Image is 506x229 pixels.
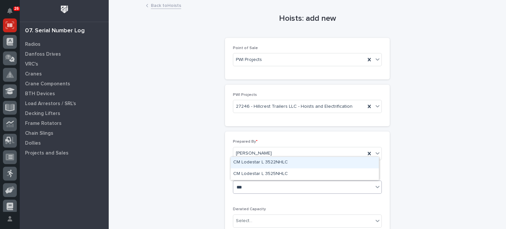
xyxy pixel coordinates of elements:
p: BTH Devices [25,91,55,97]
a: VRC's [20,59,109,69]
span: Prepared By [233,140,258,144]
p: Projects and Sales [25,150,69,156]
p: Frame Rotators [25,121,62,127]
a: Chain Slings [20,128,109,138]
a: Frame Rotators [20,118,109,128]
p: Cranes [25,71,42,77]
h1: Hoists: add new [225,14,390,23]
a: Dollies [20,138,109,148]
a: Decking Lifters [20,108,109,118]
a: BTH Devices [20,89,109,99]
div: Select... [236,217,252,224]
a: Danfoss Drives [20,49,109,59]
p: Chain Slings [25,130,53,136]
p: Decking Lifters [25,111,60,117]
p: 26 [14,6,19,11]
p: VRC's [25,61,38,67]
img: Workspace Logo [58,3,70,15]
a: Load Arrestors / SRL's [20,99,109,108]
p: Danfoss Drives [25,51,61,57]
span: [PERSON_NAME] [236,150,272,157]
p: Crane Components [25,81,70,87]
a: Cranes [20,69,109,79]
div: 07. Serial Number Log [25,27,85,35]
a: Back toHoists [151,1,181,9]
p: Radios [25,42,41,47]
a: Radios [20,39,109,49]
div: CM Lodestar L 3525NHLC [231,168,379,180]
div: Notifications26 [8,8,17,18]
span: Point of Sale [233,46,258,50]
a: Projects and Sales [20,148,109,158]
p: Load Arrestors / SRL's [25,101,76,107]
button: Notifications [3,4,17,18]
span: 27246 - Hillcrest Trailers LLC - Hoists and Electrification [236,103,352,110]
p: Dollies [25,140,41,146]
a: Crane Components [20,79,109,89]
span: PWI Projects [236,56,262,63]
span: PWI Projects [233,93,257,97]
span: Derated Capacity [233,207,266,211]
div: CM Lodestar L 3522NHLC [231,157,379,168]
